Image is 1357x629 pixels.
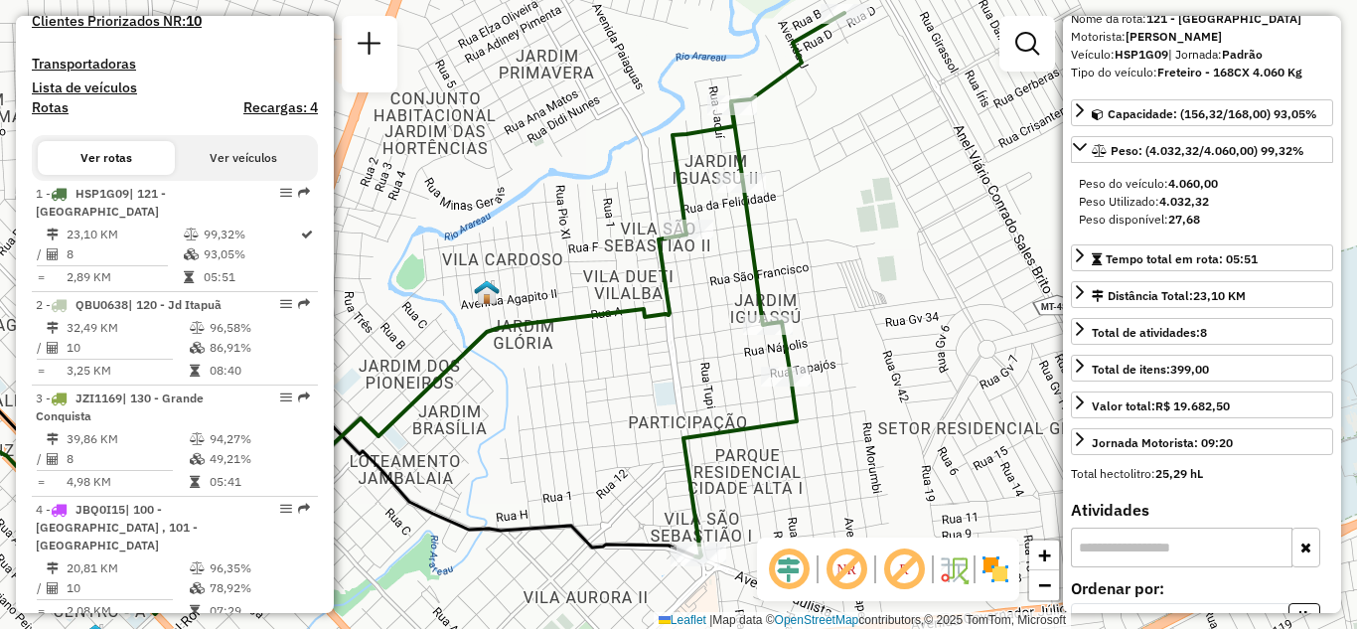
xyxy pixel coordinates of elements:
[66,429,189,449] td: 39,86 KM
[280,187,292,199] em: Opções
[350,24,389,69] a: Nova sessão e pesquisa
[66,449,189,469] td: 8
[203,267,299,287] td: 05:51
[36,186,166,219] span: | 121 - [GEOGRAPHIC_DATA]
[36,502,198,552] span: 4 -
[66,558,189,578] td: 20,81 KM
[1071,136,1333,163] a: Peso: (4.032,32/4.060,00) 99,32%
[47,582,59,594] i: Total de Atividades
[1126,29,1222,44] strong: [PERSON_NAME]
[1168,47,1263,62] span: | Jornada:
[1079,211,1325,229] div: Peso disponível:
[709,613,712,627] span: |
[1155,466,1203,481] strong: 25,29 hL
[209,449,309,469] td: 49,21%
[32,79,318,96] h4: Lista de veículos
[1159,194,1209,209] strong: 4.032,32
[66,578,189,598] td: 10
[1071,281,1333,308] a: Distância Total:23,10 KM
[301,229,313,240] i: Rota otimizada
[1155,398,1230,413] strong: R$ 19.682,50
[209,429,309,449] td: 94,27%
[203,244,299,264] td: 93,05%
[474,279,500,305] img: WCL Vila Cardoso
[298,187,310,199] em: Rota exportada
[190,433,205,445] i: % de utilização do peso
[209,318,309,338] td: 96,58%
[190,365,200,377] i: Tempo total em rota
[209,558,309,578] td: 96,35%
[36,391,204,423] span: 3 -
[75,391,122,405] span: JZI1169
[298,392,310,403] em: Rota exportada
[1222,47,1263,62] strong: Padrão
[36,601,46,621] td: =
[66,267,183,287] td: 2,89 KM
[823,546,870,593] span: Exibir NR
[36,578,46,598] td: /
[190,605,200,617] i: Tempo total em rota
[209,472,309,492] td: 05:41
[1106,251,1258,266] span: Tempo total em rota: 05:51
[36,361,46,381] td: =
[47,229,59,240] i: Distância Total
[36,449,46,469] td: /
[190,322,205,334] i: % de utilização do peso
[243,99,318,116] h4: Recargas: 4
[938,553,970,585] img: Fluxo de ruas
[47,248,59,260] i: Total de Atividades
[209,361,309,381] td: 08:40
[1071,318,1333,345] a: Total de atividades:8
[36,297,222,312] span: 2 -
[203,225,299,244] td: 99,32%
[66,361,189,381] td: 3,25 KM
[980,553,1011,585] img: Exibir/Ocultar setores
[1168,212,1200,227] strong: 27,68
[75,186,129,201] span: HSP1G09
[32,13,318,30] h4: Clientes Priorizados NR:
[1071,392,1333,418] a: Valor total:R$ 19.682,50
[280,298,292,310] em: Opções
[36,186,166,219] span: 1 -
[184,271,194,283] i: Tempo total em rota
[32,56,318,73] h4: Transportadoras
[1071,10,1333,28] div: Nome da rota:
[1170,362,1209,377] strong: 399,00
[1115,47,1168,62] strong: HSP1G09
[1029,570,1059,600] a: Zoom out
[1111,143,1304,158] span: Peso: (4.032,32/4.060,00) 99,32%
[1071,244,1333,271] a: Tempo total em rota: 05:51
[1071,99,1333,126] a: Capacidade: (156,32/168,00) 93,05%
[1146,11,1301,26] strong: 121 - [GEOGRAPHIC_DATA]
[1038,543,1051,567] span: +
[659,613,706,627] a: Leaflet
[190,582,205,594] i: % de utilização da cubagem
[75,297,128,312] span: QBU0638
[75,502,125,517] span: JBQ0I15
[1092,397,1230,415] div: Valor total:
[1071,355,1333,382] a: Total de itens:399,00
[280,392,292,403] em: Opções
[1168,176,1218,191] strong: 4.060,00
[32,99,69,116] a: Rotas
[47,433,59,445] i: Distância Total
[298,503,310,515] em: Rota exportada
[38,141,175,175] button: Ver rotas
[209,578,309,598] td: 78,92%
[1071,28,1333,46] div: Motorista:
[1092,325,1207,340] span: Total de atividades:
[36,338,46,358] td: /
[66,244,183,264] td: 8
[190,342,205,354] i: % de utilização da cubagem
[1038,572,1051,597] span: −
[1193,288,1246,303] span: 23,10 KM
[186,12,202,30] strong: 10
[36,502,198,552] span: | 100 - [GEOGRAPHIC_DATA] , 101 - [GEOGRAPHIC_DATA]
[36,472,46,492] td: =
[47,342,59,354] i: Total de Atividades
[47,453,59,465] i: Total de Atividades
[66,472,189,492] td: 4,98 KM
[765,546,813,593] span: Ocultar deslocamento
[36,244,46,264] td: /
